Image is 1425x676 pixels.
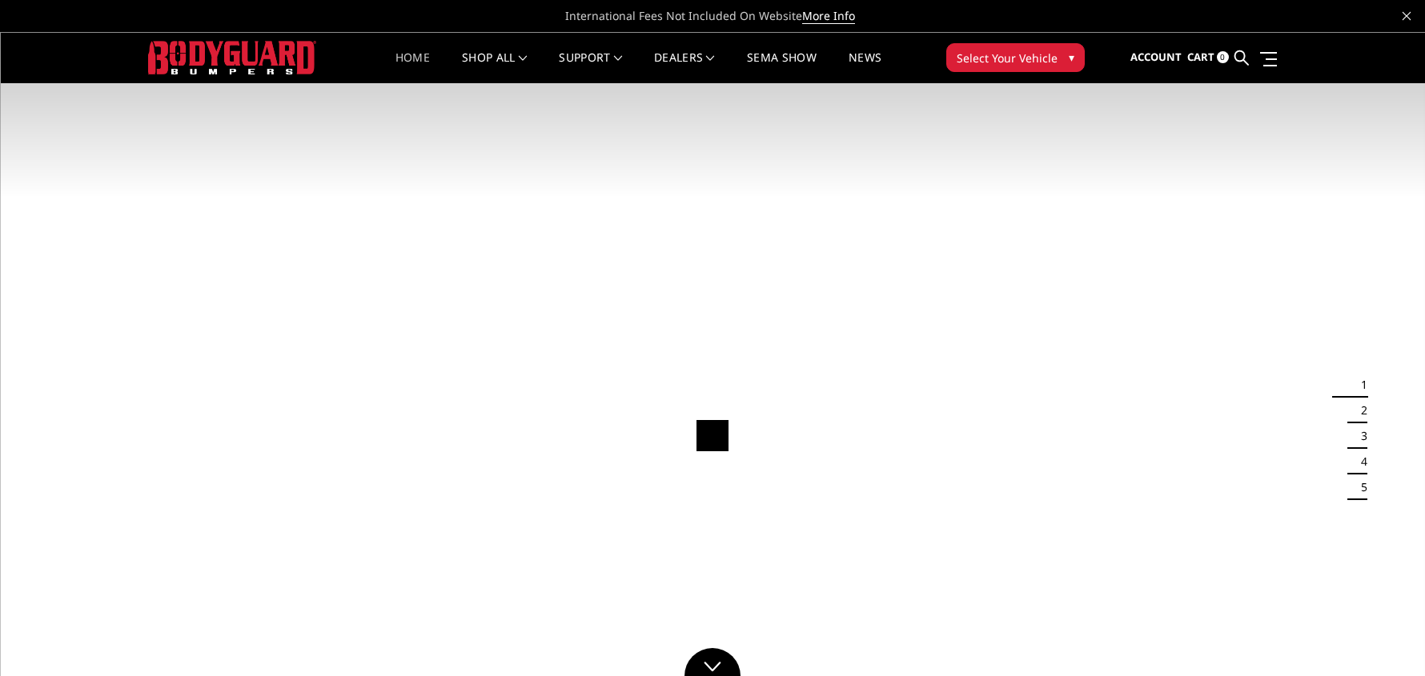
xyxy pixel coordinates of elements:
[654,52,715,83] a: Dealers
[1351,474,1367,500] button: 5 of 5
[1351,398,1367,423] button: 2 of 5
[462,52,527,83] a: shop all
[1217,51,1229,63] span: 0
[946,43,1085,72] button: Select Your Vehicle
[1351,449,1367,474] button: 4 of 5
[148,41,316,74] img: BODYGUARD BUMPERS
[1351,423,1367,449] button: 3 of 5
[957,50,1058,66] span: Select Your Vehicle
[395,52,430,83] a: Home
[684,648,741,676] a: Click to Down
[1130,50,1182,64] span: Account
[849,52,881,83] a: News
[1069,49,1074,66] span: ▾
[1351,372,1367,398] button: 1 of 5
[1187,36,1229,79] a: Cart 0
[559,52,622,83] a: Support
[1130,36,1182,79] a: Account
[1187,50,1214,64] span: Cart
[802,8,855,24] a: More Info
[747,52,817,83] a: SEMA Show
